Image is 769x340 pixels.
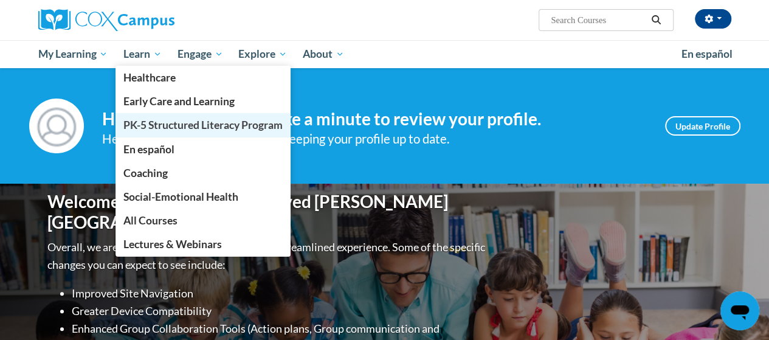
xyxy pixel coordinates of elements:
[116,161,291,185] a: Coaching
[123,167,168,179] span: Coaching
[681,47,733,60] span: En español
[123,119,283,131] span: PK-5 Structured Literacy Program
[38,9,174,31] img: Cox Campus
[123,95,235,108] span: Early Care and Learning
[238,47,287,61] span: Explore
[116,137,291,161] a: En español
[47,192,488,232] h1: Welcome to the new and improved [PERSON_NAME][GEOGRAPHIC_DATA]
[123,47,162,61] span: Learn
[72,285,488,302] li: Improved Site Navigation
[72,302,488,320] li: Greater Device Compatibility
[123,143,174,156] span: En español
[123,214,178,227] span: All Courses
[230,40,295,68] a: Explore
[178,47,223,61] span: Engage
[38,9,257,31] a: Cox Campus
[116,66,291,89] a: Healthcare
[102,109,647,130] h4: Hi [PERSON_NAME]! Take a minute to review your profile.
[695,9,731,29] button: Account Settings
[29,99,84,153] img: Profile Image
[674,41,740,67] a: En español
[647,13,665,27] button: Search
[116,89,291,113] a: Early Care and Learning
[30,40,116,68] a: My Learning
[123,71,176,84] span: Healthcare
[170,40,231,68] a: Engage
[123,238,222,251] span: Lectures & Webinars
[665,116,740,136] a: Update Profile
[38,47,108,61] span: My Learning
[303,47,344,61] span: About
[116,232,291,256] a: Lectures & Webinars
[550,13,647,27] input: Search Courses
[116,40,170,68] a: Learn
[295,40,352,68] a: About
[123,190,238,203] span: Social-Emotional Health
[116,185,291,209] a: Social-Emotional Health
[47,238,488,274] p: Overall, we are proud to provide you with a more streamlined experience. Some of the specific cha...
[720,291,759,330] iframe: Button to launch messaging window
[102,129,647,149] div: Help improve your experience by keeping your profile up to date.
[116,113,291,137] a: PK-5 Structured Literacy Program
[116,209,291,232] a: All Courses
[29,40,740,68] div: Main menu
